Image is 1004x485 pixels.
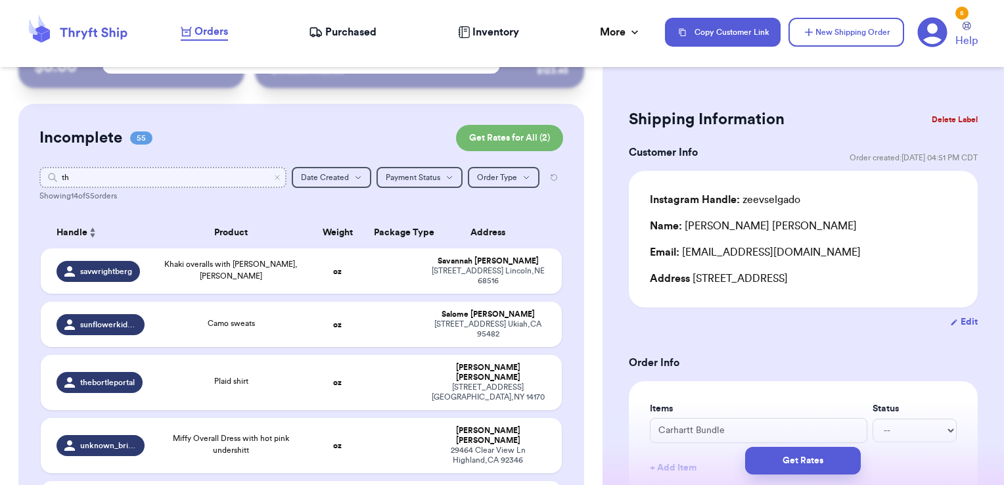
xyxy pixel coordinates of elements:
label: Items [650,402,867,415]
div: Salome [PERSON_NAME] [430,310,546,319]
a: 5 [917,17,947,47]
button: Order Type [468,167,539,188]
span: Instagram Handle: [650,195,740,205]
th: Weight [309,217,365,248]
button: Edit [950,315,978,329]
button: Copy Customer Link [665,18,781,47]
div: [PERSON_NAME] [PERSON_NAME] [430,363,546,382]
button: Payment Status [377,167,463,188]
span: Email: [650,247,679,258]
h3: Customer Info [629,145,698,160]
span: Handle [57,226,87,240]
div: 5 [955,7,969,20]
button: Date Created [292,167,371,188]
strong: oz [333,267,342,275]
th: Address [422,217,562,248]
span: 55 [130,131,152,145]
span: Payment Status [386,173,440,181]
a: Orders [181,24,228,41]
span: Plaid shirt [214,377,248,385]
th: Product [152,217,309,248]
label: Status [873,402,957,415]
button: Get Rates for All (2) [456,125,563,151]
th: Package Type [366,217,422,248]
strong: oz [333,442,342,450]
span: sunflowerkidsthrift [80,319,137,330]
span: Camo sweats [208,319,255,327]
span: Name: [650,221,682,231]
a: Inventory [458,24,519,40]
p: $ 0.00 [34,57,229,78]
span: Help [955,33,978,49]
input: Search [39,167,287,188]
div: [STREET_ADDRESS] Lincoln , NE 68516 [430,266,546,286]
button: Delete Label [926,105,983,134]
button: Reset all filters [545,167,563,188]
h2: Shipping Information [629,109,785,130]
a: Purchased [309,24,377,40]
div: [PERSON_NAME] [PERSON_NAME] [430,426,546,446]
span: Order Type [477,173,517,181]
div: More [600,24,641,40]
span: thebortleportal [80,377,135,388]
span: Order created: [DATE] 04:51 PM CDT [850,152,978,163]
div: [STREET_ADDRESS] Ukiah , CA 95482 [430,319,546,339]
div: Showing 14 of 55 orders [39,191,564,201]
span: Inventory [472,24,519,40]
div: Savannah [PERSON_NAME] [430,256,546,266]
div: zeevselgado [650,192,800,208]
span: Orders [194,24,228,39]
span: Address [650,273,690,284]
span: Khaki overalls with [PERSON_NAME], [PERSON_NAME] [164,260,298,280]
div: [PERSON_NAME] [PERSON_NAME] [650,218,857,234]
span: savwrightberg [80,266,132,277]
strong: oz [333,379,342,386]
strong: oz [333,321,342,329]
button: New Shipping Order [788,18,904,47]
div: $ 123.45 [537,64,568,78]
h3: Order Info [629,355,978,371]
span: Date Created [301,173,349,181]
div: 29464 Clear View Ln Highland , CA 92346 [430,446,546,465]
button: Clear search [273,173,281,181]
span: Purchased [325,24,377,40]
button: Sort ascending [87,225,98,241]
span: Miffy Overall Dress with hot pink undershitt [173,434,289,454]
a: Help [955,22,978,49]
div: [STREET_ADDRESS] [GEOGRAPHIC_DATA] , NY 14170 [430,382,546,402]
div: [STREET_ADDRESS] [650,271,957,287]
h2: Incomplete [39,127,122,149]
button: Get Rates [745,447,861,474]
span: unknown_bricyy [80,440,137,451]
div: [EMAIL_ADDRESS][DOMAIN_NAME] [650,244,957,260]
